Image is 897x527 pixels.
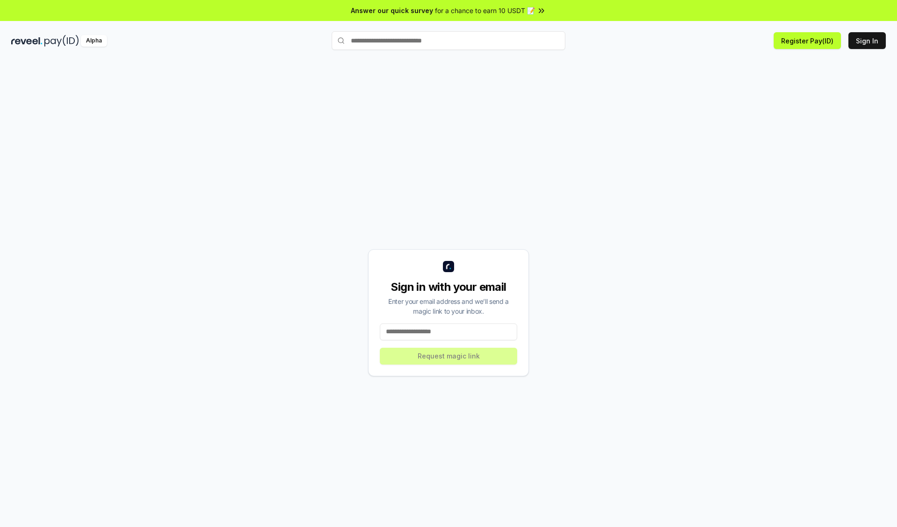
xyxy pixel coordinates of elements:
div: Enter your email address and we’ll send a magic link to your inbox. [380,296,517,316]
img: reveel_dark [11,35,43,47]
span: for a chance to earn 10 USDT 📝 [435,6,535,15]
button: Register Pay(ID) [774,32,841,49]
img: pay_id [44,35,79,47]
img: logo_small [443,261,454,272]
div: Sign in with your email [380,280,517,295]
span: Answer our quick survey [351,6,433,15]
button: Sign In [848,32,886,49]
div: Alpha [81,35,107,47]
